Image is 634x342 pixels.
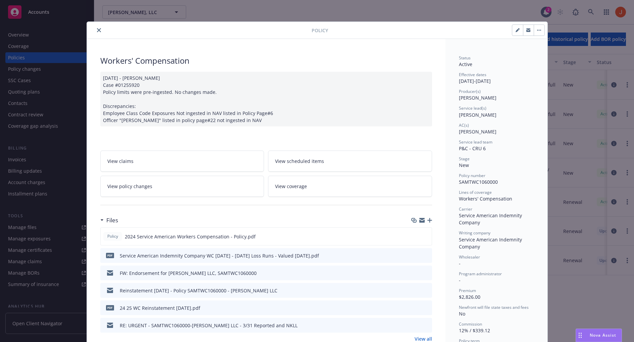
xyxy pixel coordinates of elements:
[576,329,584,342] div: Drag to move
[412,233,418,240] button: download file
[100,72,432,126] div: [DATE] - [PERSON_NAME] Case #01255920 Policy limits were pre-ingested. No changes made. Discrepan...
[459,212,523,226] span: Service American Indemnity Company
[459,189,492,195] span: Lines of coverage
[459,95,496,101] span: [PERSON_NAME]
[120,270,257,277] div: FW: Endorsement for [PERSON_NAME] LLC, SAMTWC1060000
[459,145,486,152] span: P&C - CRU 6
[120,322,298,329] div: RE: URGENT - SAMTWC1060000-[PERSON_NAME] LLC - 3/31 Reported and NKLL
[106,305,114,310] span: pdf
[459,105,486,111] span: Service lead(s)
[459,195,512,202] span: Workers' Compensation
[459,156,470,162] span: Stage
[413,287,418,294] button: download file
[423,322,429,329] button: preview file
[107,183,152,190] span: View policy changes
[459,162,469,168] span: New
[106,233,119,239] span: Policy
[95,26,103,34] button: close
[423,287,429,294] button: preview file
[459,122,469,128] span: AC(s)
[100,176,264,197] a: View policy changes
[459,260,461,267] span: -
[413,322,418,329] button: download file
[268,151,432,172] a: View scheduled items
[125,233,256,240] span: 2024 Service American Workers Compensation - Policy.pdf
[107,158,134,165] span: View claims
[100,55,432,66] div: Workers' Compensation
[459,321,482,327] span: Commission
[120,304,200,311] div: 24 25 WC Reinstatement [DATE].pdf
[413,270,418,277] button: download file
[459,304,529,310] span: Newfront will file state taxes and fees
[459,230,490,236] span: Writing company
[120,252,319,259] div: Service American Indemnity Company WC [DATE] - [DATE] Loss Runs - Valued [DATE].pdf
[106,216,118,225] h3: Files
[459,72,486,77] span: Effective dates
[576,329,622,342] button: Nova Assist
[459,139,492,145] span: Service lead team
[423,304,429,311] button: preview file
[459,128,496,135] span: [PERSON_NAME]
[268,176,432,197] a: View coverage
[423,252,429,259] button: preview file
[100,216,118,225] div: Files
[590,332,616,338] span: Nova Assist
[459,173,485,178] span: Policy number
[459,89,481,94] span: Producer(s)
[459,72,534,84] div: [DATE] - [DATE]
[413,304,418,311] button: download file
[275,183,307,190] span: View coverage
[459,277,461,283] span: -
[459,112,496,118] span: [PERSON_NAME]
[423,233,429,240] button: preview file
[459,55,471,61] span: Status
[459,327,490,334] span: 12% / $339.12
[413,252,418,259] button: download file
[459,271,502,277] span: Program administrator
[459,179,498,185] span: SAMTWC1060000
[459,310,465,317] span: No
[459,206,472,212] span: Carrier
[120,287,277,294] div: Reinstatement [DATE] - Policy SAMTWC1060000 - [PERSON_NAME] LLC
[459,61,472,67] span: Active
[312,27,328,34] span: Policy
[459,236,523,250] span: Service American Indemnity Company
[423,270,429,277] button: preview file
[459,254,480,260] span: Wholesaler
[106,253,114,258] span: pdf
[459,288,476,293] span: Premium
[459,294,480,300] span: $2,826.00
[100,151,264,172] a: View claims
[275,158,324,165] span: View scheduled items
